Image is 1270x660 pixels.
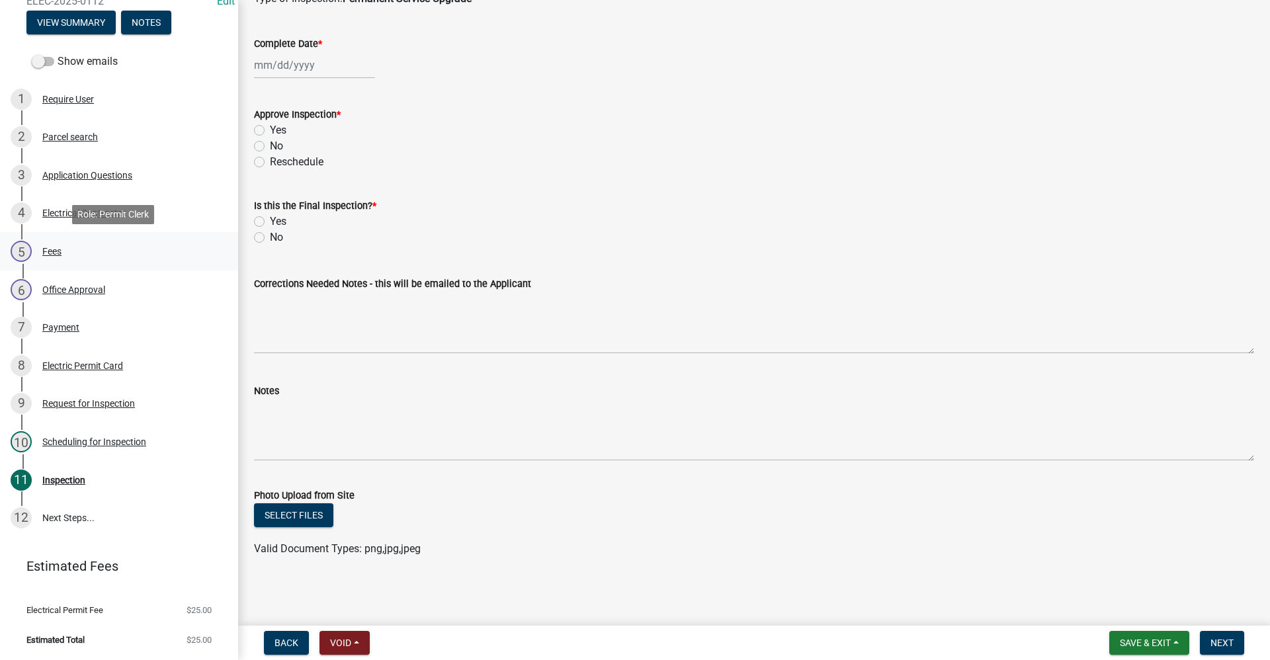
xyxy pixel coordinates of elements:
[254,542,421,555] span: Valid Document Types: png,jpg,jpeg
[254,202,376,211] label: Is this the Final Inspection?
[11,393,32,414] div: 9
[254,280,531,289] label: Corrections Needed Notes - this will be emailed to the Applicant
[1120,638,1171,648] span: Save & Exit
[11,431,32,452] div: 10
[42,285,105,294] div: Office Approval
[11,89,32,110] div: 1
[254,110,341,120] label: Approve Inspection
[42,95,94,104] div: Require User
[254,387,279,396] label: Notes
[187,606,212,614] span: $25.00
[187,636,212,644] span: $25.00
[254,491,355,501] label: Photo Upload from Site
[270,154,323,170] label: Reschedule
[72,205,154,224] div: Role: Permit Clerk
[11,241,32,262] div: 5
[254,503,333,527] button: Select files
[32,54,118,69] label: Show emails
[42,208,126,218] div: Electrical Contractor
[1210,638,1234,648] span: Next
[121,18,171,28] wm-modal-confirm: Notes
[42,475,85,485] div: Inspection
[11,553,217,579] a: Estimated Fees
[121,11,171,34] button: Notes
[11,165,32,186] div: 3
[1200,631,1244,655] button: Next
[26,636,85,644] span: Estimated Total
[11,279,32,300] div: 6
[11,202,32,224] div: 4
[11,507,32,528] div: 12
[254,52,375,79] input: mm/dd/yyyy
[1109,631,1189,655] button: Save & Exit
[270,229,283,245] label: No
[319,631,370,655] button: Void
[42,323,79,332] div: Payment
[42,437,146,446] div: Scheduling for Inspection
[42,132,98,142] div: Parcel search
[254,40,322,49] label: Complete Date
[42,361,123,370] div: Electric Permit Card
[11,470,32,491] div: 11
[26,606,103,614] span: Electrical Permit Fee
[270,122,286,138] label: Yes
[11,317,32,338] div: 7
[42,399,135,408] div: Request for Inspection
[330,638,351,648] span: Void
[275,638,298,648] span: Back
[264,631,309,655] button: Back
[26,18,116,28] wm-modal-confirm: Summary
[270,138,283,154] label: No
[270,214,286,229] label: Yes
[26,11,116,34] button: View Summary
[11,355,32,376] div: 8
[42,171,132,180] div: Application Questions
[42,247,62,256] div: Fees
[11,126,32,147] div: 2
